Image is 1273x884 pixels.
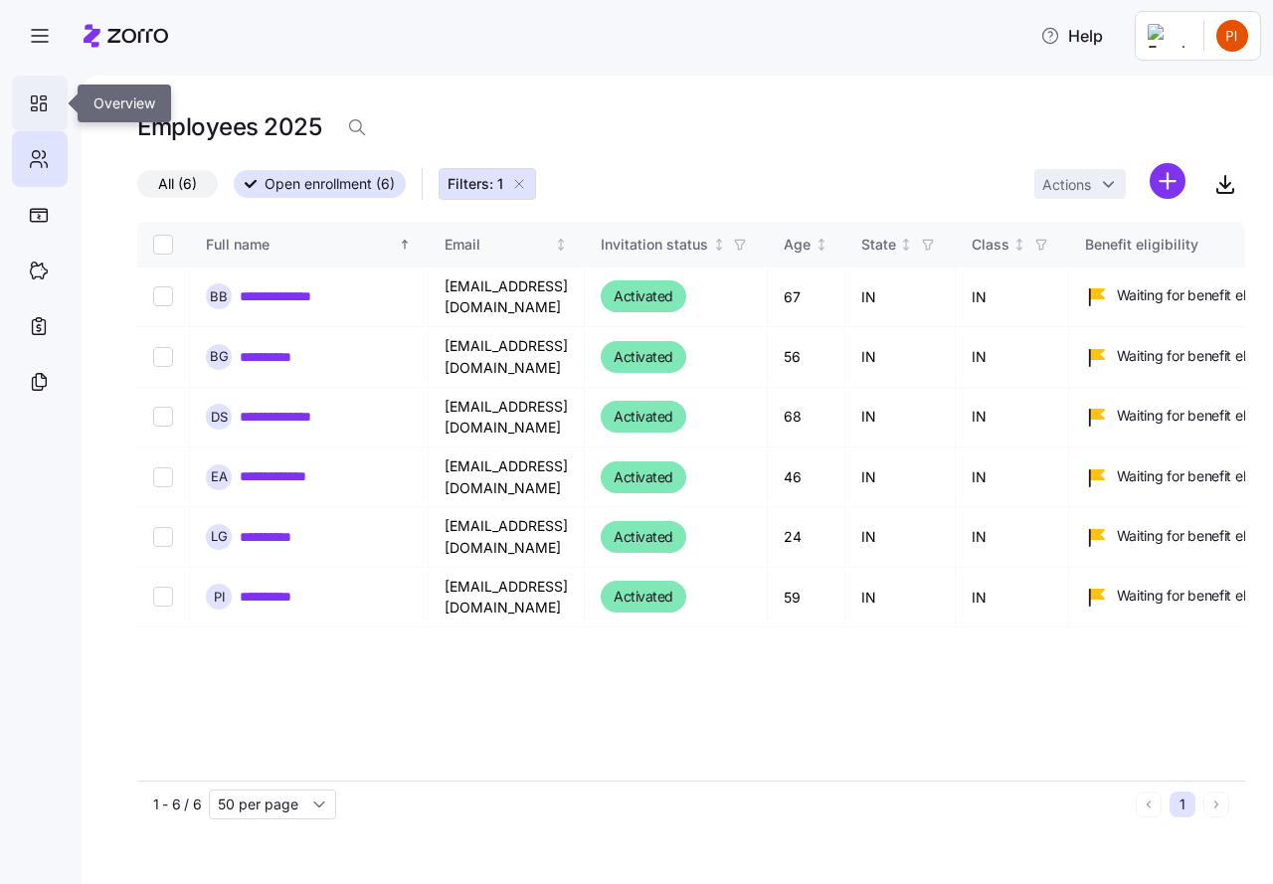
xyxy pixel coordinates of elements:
td: 67 [768,267,845,327]
div: Class [972,234,1009,256]
span: Activated [614,525,673,549]
td: [EMAIL_ADDRESS][DOMAIN_NAME] [429,447,585,507]
button: 1 [1170,792,1195,817]
input: Select record 5 [153,527,173,547]
td: IN [956,267,1069,327]
div: Full name [206,234,395,256]
div: Email [445,234,551,256]
span: Activated [614,405,673,429]
td: [EMAIL_ADDRESS][DOMAIN_NAME] [429,507,585,567]
input: Select record 6 [153,587,173,607]
td: 24 [768,507,845,567]
img: Employer logo [1148,24,1187,48]
th: StateNot sorted [845,222,956,267]
th: AgeNot sorted [768,222,845,267]
span: Open enrollment (6) [265,171,395,197]
input: Select record 2 [153,347,173,367]
div: Not sorted [899,238,913,252]
td: IN [845,267,956,327]
input: Select record 1 [153,286,173,306]
span: 1 - 6 / 6 [153,795,201,814]
td: [EMAIL_ADDRESS][DOMAIN_NAME] [429,327,585,387]
span: Activated [614,284,673,308]
div: Age [784,234,811,256]
th: ClassNot sorted [956,222,1069,267]
td: IN [845,327,956,387]
span: B B [210,290,228,303]
input: Select record 3 [153,407,173,427]
span: Help [1040,24,1103,48]
button: Help [1024,16,1119,56]
button: Actions [1034,169,1126,199]
td: 59 [768,568,845,627]
div: Not sorted [712,238,726,252]
span: P I [214,591,225,604]
td: [EMAIL_ADDRESS][DOMAIN_NAME] [429,388,585,447]
span: B G [210,350,229,363]
div: Sorted ascending [398,238,412,252]
span: Activated [614,345,673,369]
td: IN [956,507,1069,567]
span: Filters: 1 [448,174,503,194]
h1: Employees 2025 [137,111,321,142]
span: E A [211,470,228,483]
span: Activated [614,585,673,609]
div: Not sorted [554,238,568,252]
td: IN [845,507,956,567]
span: Activated [614,465,673,489]
svg: add icon [1150,163,1185,199]
td: IN [956,388,1069,447]
input: Select all records [153,235,173,255]
td: IN [845,568,956,627]
td: IN [845,388,956,447]
img: 24d6825ccf4887a4818050cadfd93e6d [1216,20,1248,52]
td: 68 [768,388,845,447]
button: Previous page [1136,792,1162,817]
div: Not sorted [815,238,828,252]
td: IN [956,568,1069,627]
td: 46 [768,447,845,507]
span: L G [211,530,228,543]
td: [EMAIL_ADDRESS][DOMAIN_NAME] [429,568,585,627]
td: IN [956,327,1069,387]
div: Invitation status [601,234,708,256]
span: D S [211,411,228,424]
td: [EMAIL_ADDRESS][DOMAIN_NAME] [429,267,585,327]
button: Filters: 1 [439,168,536,200]
th: Invitation statusNot sorted [585,222,768,267]
div: Not sorted [1012,238,1026,252]
th: Full nameSorted ascending [190,222,429,267]
input: Select record 4 [153,467,173,487]
button: Next page [1203,792,1229,817]
td: IN [845,447,956,507]
th: EmailNot sorted [429,222,585,267]
span: Actions [1042,178,1091,192]
span: All (6) [158,171,197,197]
td: IN [956,447,1069,507]
div: State [861,234,896,256]
td: 56 [768,327,845,387]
